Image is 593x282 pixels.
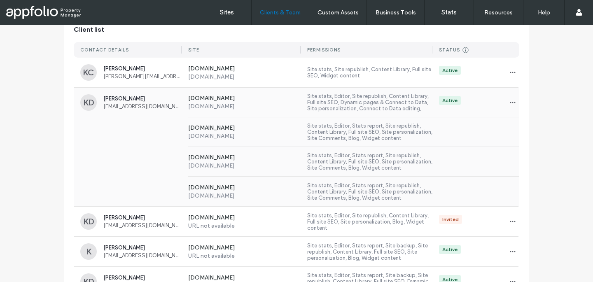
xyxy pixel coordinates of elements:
span: [EMAIL_ADDRESS][DOMAIN_NAME] [103,103,182,110]
div: KD [80,213,97,230]
label: [DOMAIN_NAME] [188,65,301,73]
label: [DOMAIN_NAME] [188,124,301,133]
label: [DOMAIN_NAME] [188,133,301,140]
label: Site stats, Editor, Stats report, Site republish, Content Library, Full site SEO, Site personaliz... [307,182,432,201]
label: [DOMAIN_NAME] [188,184,301,192]
span: Help [19,6,36,13]
div: K [80,243,97,260]
label: Business Tools [376,9,416,16]
span: [EMAIL_ADDRESS][DOMAIN_NAME] [103,252,182,259]
label: [DOMAIN_NAME] [188,244,301,252]
a: KD[PERSON_NAME][EMAIL_ADDRESS][DOMAIN_NAME][DOMAIN_NAME][DOMAIN_NAME]Site stats, Editor, Site rep... [74,88,519,207]
div: KC [80,64,97,81]
label: Custom Assets [318,9,359,16]
a: KC[PERSON_NAME][PERSON_NAME][EMAIL_ADDRESS][DOMAIN_NAME][DOMAIN_NAME][DOMAIN_NAME]Site stats, Sit... [74,58,519,88]
div: Invited [442,216,459,223]
label: Site stats, Editor, Site republish, Content Library, Full site SEO, Dynamic pages & Connect to Da... [307,93,432,112]
label: URL not available [188,222,301,229]
span: [PERSON_NAME] [103,65,182,72]
div: Active [442,67,458,74]
label: [DOMAIN_NAME] [188,73,301,80]
label: [DOMAIN_NAME] [188,103,301,110]
label: [DOMAIN_NAME] [188,162,301,169]
div: Active [442,97,458,104]
span: [EMAIL_ADDRESS][DOMAIN_NAME] [103,222,182,228]
div: PERMISSIONS [307,47,341,53]
div: KD [80,94,97,111]
label: Sites [220,9,234,16]
span: [PERSON_NAME] [103,275,182,281]
label: [DOMAIN_NAME] [188,154,301,162]
label: Clients & Team [260,9,301,16]
span: [PERSON_NAME] [103,96,182,102]
label: Stats [441,9,457,16]
label: Site stats, Site republish, Content Library, Full site SEO, Widget content [307,66,432,79]
label: [DOMAIN_NAME] [188,214,301,222]
span: [PERSON_NAME] [103,245,182,251]
span: [PERSON_NAME] [103,214,182,221]
label: URL not available [188,252,301,259]
a: KD[PERSON_NAME][EMAIL_ADDRESS][DOMAIN_NAME][DOMAIN_NAME]URL not availableSite stats, Editor, Site... [74,207,519,237]
label: [DOMAIN_NAME] [188,192,301,199]
label: Site stats, Editor, Site republish, Content Library, Full site SEO, Site personalization, Blog, W... [307,212,432,231]
label: Resources [484,9,513,16]
a: K[PERSON_NAME][EMAIL_ADDRESS][DOMAIN_NAME][DOMAIN_NAME]URL not availableSite stats, Editor, Stats... [74,237,519,267]
span: Client list [74,25,104,34]
label: Site stats, Editor, Stats report, Site republish, Content Library, Full site SEO, Site personaliz... [307,152,432,171]
div: STATUS [439,47,460,53]
label: Site stats, Editor, Stats report, Site republish, Content Library, Full site SEO, Site personaliz... [307,123,432,141]
div: Active [442,246,458,253]
div: SITE [188,47,199,53]
label: Site stats, Editor, Stats report, Site backup, Site republish, Content Library, Full site SEO, Si... [307,242,432,261]
span: [PERSON_NAME][EMAIL_ADDRESS][DOMAIN_NAME] [103,73,182,79]
div: CONTACT DETAILS [80,47,129,53]
label: [DOMAIN_NAME] [188,95,301,103]
label: Help [538,9,550,16]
